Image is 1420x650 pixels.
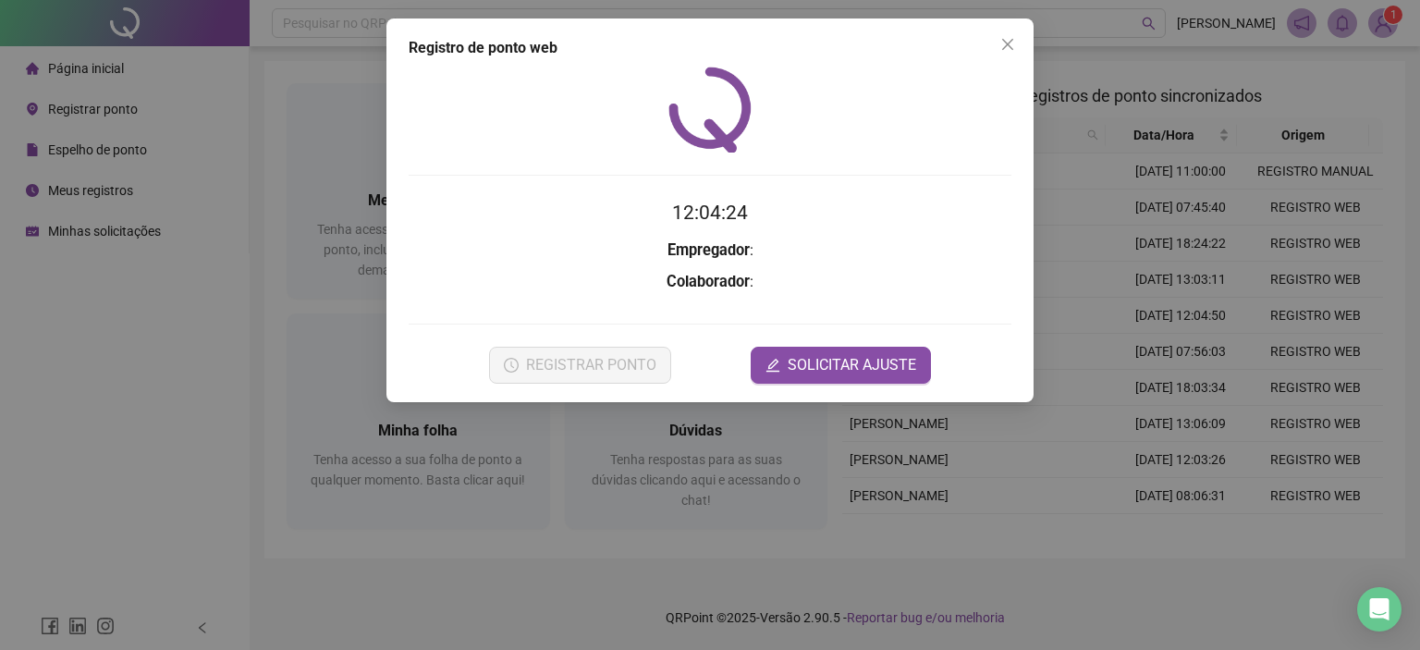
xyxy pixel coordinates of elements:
[993,30,1022,59] button: Close
[667,241,750,259] strong: Empregador
[751,347,931,384] button: editSOLICITAR AJUSTE
[667,273,750,290] strong: Colaborador
[765,358,780,373] span: edit
[672,202,748,224] time: 12:04:24
[489,347,671,384] button: REGISTRAR PONTO
[1357,587,1402,632] div: Open Intercom Messenger
[409,239,1011,263] h3: :
[409,37,1011,59] div: Registro de ponto web
[788,354,916,376] span: SOLICITAR AJUSTE
[1000,37,1015,52] span: close
[409,270,1011,294] h3: :
[668,67,752,153] img: QRPoint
